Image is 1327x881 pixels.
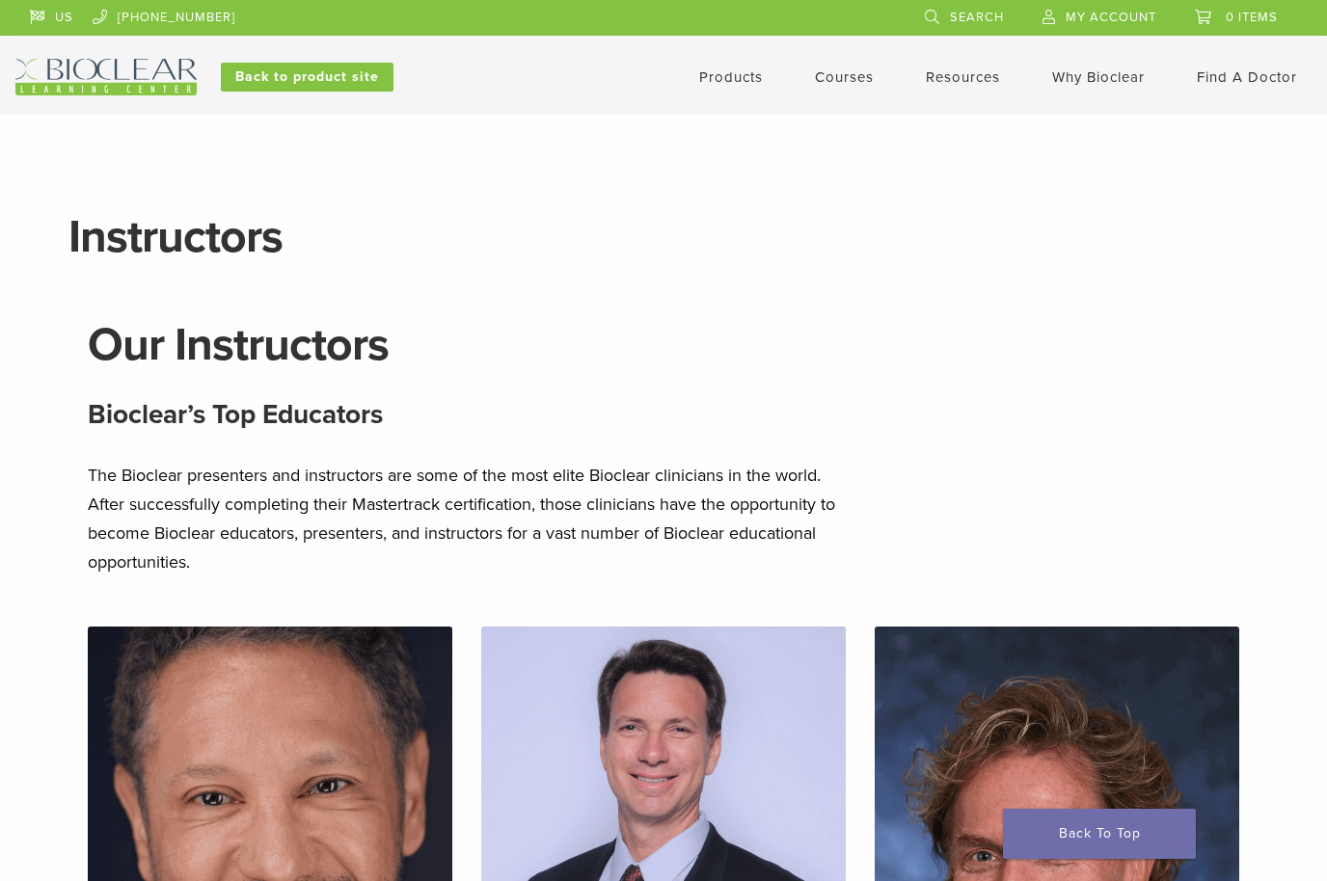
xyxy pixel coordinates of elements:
span: Search [950,10,1004,25]
img: Bioclear [15,59,197,95]
a: Products [699,68,763,86]
h3: Bioclear’s Top Educators [88,391,1239,438]
a: Back To Top [1003,809,1196,859]
h1: Our Instructors [88,322,1239,368]
a: Courses [815,68,874,86]
span: My Account [1066,10,1156,25]
a: Find A Doctor [1197,68,1297,86]
h1: Instructors [68,214,1259,260]
p: The Bioclear presenters and instructors are some of the most elite Bioclear clinicians in the wor... [88,461,859,576]
a: Back to product site [221,63,393,92]
span: 0 items [1226,10,1278,25]
a: Resources [926,68,1000,86]
a: Why Bioclear [1052,68,1145,86]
